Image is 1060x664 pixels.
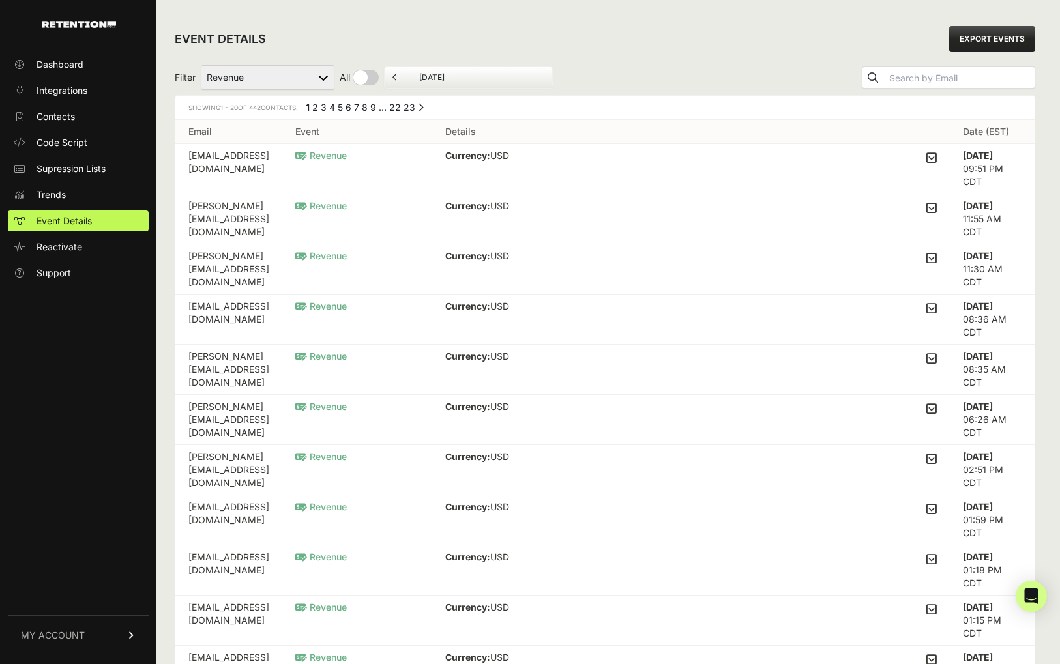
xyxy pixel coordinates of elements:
p: USD [445,350,569,363]
span: Revenue [295,501,347,512]
span: Code Script [37,136,87,149]
strong: [DATE] [963,652,993,663]
span: Revenue [295,652,347,663]
span: Contacts. [247,104,298,111]
p: USD [445,651,570,664]
select: Filter [201,65,334,90]
div: Open Intercom Messenger [1016,581,1047,612]
strong: [DATE] [963,351,993,362]
strong: Currency: [445,451,490,462]
span: Trends [37,188,66,201]
a: Page 8 [362,102,368,113]
td: 09:51 PM CDT [950,144,1035,194]
td: [PERSON_NAME][EMAIL_ADDRESS][DOMAIN_NAME] [175,194,282,244]
a: Trends [8,184,149,205]
td: 08:35 AM CDT [950,345,1035,395]
span: Revenue [295,451,347,462]
img: Retention.com [42,21,116,28]
td: [EMAIL_ADDRESS][DOMAIN_NAME] [175,295,282,345]
th: Event [282,120,432,144]
span: Contacts [37,110,75,123]
img: website_grey.svg [21,34,31,44]
a: EXPORT EVENTS [949,26,1035,52]
a: Dashboard [8,54,149,75]
a: Page 7 [354,102,359,113]
p: USD [445,551,570,564]
a: Integrations [8,80,149,101]
span: Filter [175,71,196,84]
a: Page 9 [370,102,376,113]
td: [EMAIL_ADDRESS][DOMAIN_NAME] [175,495,282,545]
span: 442 [249,104,261,111]
td: [PERSON_NAME][EMAIL_ADDRESS][DOMAIN_NAME] [175,244,282,295]
strong: [DATE] [963,250,993,261]
span: Revenue [295,200,347,211]
th: Details [432,120,950,144]
td: 11:30 AM CDT [950,244,1035,295]
td: 02:51 PM CDT [950,445,1035,495]
a: Code Script [8,132,149,153]
td: 01:59 PM CDT [950,495,1035,545]
a: Page 2 [312,102,318,113]
td: 01:18 PM CDT [950,545,1035,596]
strong: Currency: [445,652,490,663]
em: Page 1 [306,102,310,113]
strong: Currency: [445,501,490,512]
td: [EMAIL_ADDRESS][DOMAIN_NAME] [175,144,282,194]
strong: [DATE] [963,551,993,562]
span: 1 - 20 [220,104,238,111]
img: tab_domain_overview_orange.svg [35,76,46,86]
span: Revenue [295,601,347,613]
img: logo_orange.svg [21,21,31,31]
input: Search by Email [887,69,1035,87]
td: 08:36 AM CDT [950,295,1035,345]
strong: [DATE] [963,601,993,613]
td: 06:26 AM CDT [950,395,1035,445]
a: Supression Lists [8,158,149,179]
p: USD [445,500,568,513]
a: MY ACCOUNT [8,615,149,655]
span: Support [37,267,71,280]
span: Revenue [295,351,347,362]
td: [PERSON_NAME][EMAIL_ADDRESS][DOMAIN_NAME] [175,395,282,445]
strong: Currency: [445,200,490,211]
th: Email [175,120,282,144]
div: Pagination [303,101,424,117]
div: Domain: [DOMAIN_NAME] [34,34,143,44]
p: USD [445,601,569,614]
span: Reactivate [37,240,82,253]
strong: [DATE] [963,300,993,311]
td: [PERSON_NAME][EMAIL_ADDRESS][DOMAIN_NAME] [175,345,282,395]
a: Support [8,263,149,283]
a: Page 22 [389,102,401,113]
strong: Currency: [445,551,490,562]
h2: EVENT DETAILS [175,30,266,48]
span: Supression Lists [37,162,106,175]
td: [EMAIL_ADDRESS][DOMAIN_NAME] [175,596,282,646]
strong: Currency: [445,351,490,362]
span: Revenue [295,551,347,562]
strong: Currency: [445,150,490,161]
strong: Currency: [445,300,490,311]
strong: Currency: [445,401,490,412]
strong: [DATE] [963,401,993,412]
a: Page 3 [321,102,327,113]
div: Showing of [188,101,298,114]
a: Reactivate [8,237,149,257]
span: MY ACCOUNT [21,629,85,642]
strong: [DATE] [963,501,993,512]
td: [EMAIL_ADDRESS][DOMAIN_NAME] [175,545,282,596]
span: … [379,102,387,113]
img: tab_keywords_by_traffic_grey.svg [130,76,140,86]
td: [PERSON_NAME][EMAIL_ADDRESS][DOMAIN_NAME] [175,445,282,495]
a: Page 23 [404,102,415,113]
p: USD [445,400,570,413]
p: USD [445,199,553,212]
strong: Currency: [445,601,490,613]
span: Revenue [295,150,347,161]
span: Event Details [37,214,92,227]
a: Page 4 [329,102,335,113]
span: Revenue [295,250,347,261]
div: v 4.0.25 [37,21,64,31]
span: Integrations [37,84,87,97]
